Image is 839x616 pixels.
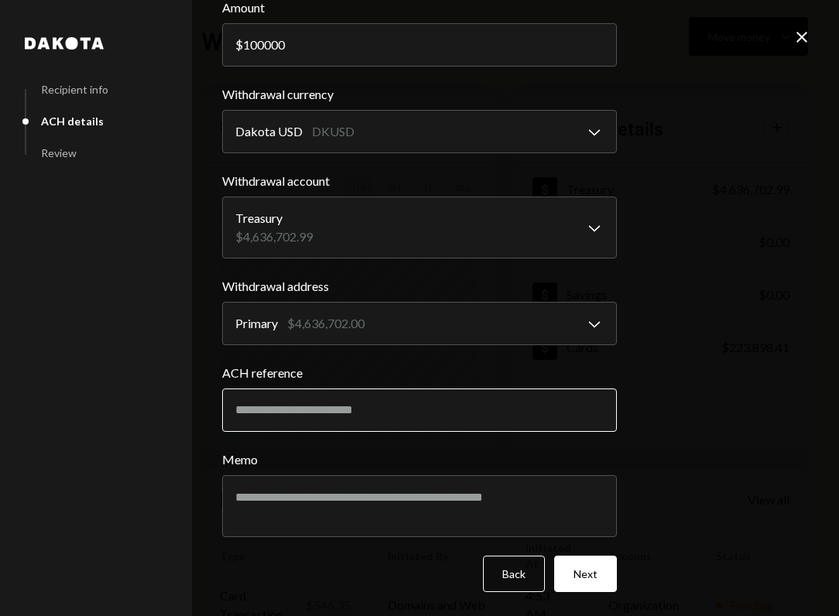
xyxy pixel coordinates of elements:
div: ACH details [41,115,104,128]
button: Next [554,556,617,592]
label: Withdrawal account [222,172,617,190]
button: Withdrawal currency [222,110,617,153]
label: ACH reference [222,364,617,382]
div: $ [235,37,243,52]
div: Recipient info [41,83,108,96]
button: Withdrawal address [222,302,617,345]
div: Review [41,146,77,159]
div: $4,636,702.00 [287,314,365,333]
label: Memo [222,450,617,469]
div: DKUSD [312,122,354,141]
input: 0.00 [222,23,617,67]
label: Withdrawal address [222,277,617,296]
button: Withdrawal account [222,197,617,258]
button: Back [483,556,545,592]
label: Withdrawal currency [222,85,617,104]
